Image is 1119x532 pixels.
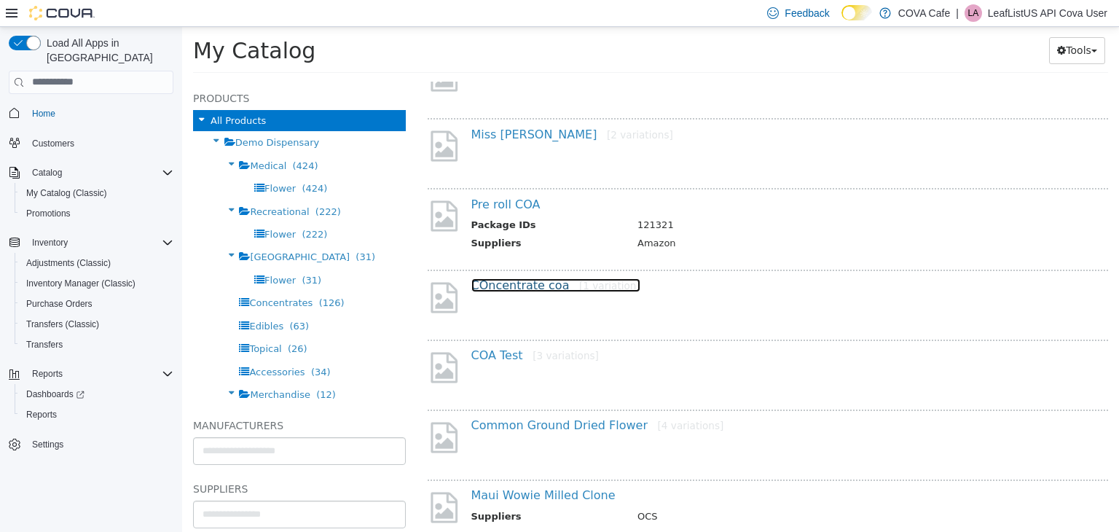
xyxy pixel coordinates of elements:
[841,5,872,20] input: Dark Mode
[26,208,71,219] span: Promotions
[119,202,145,213] span: (222)
[3,133,179,154] button: Customers
[898,4,950,22] p: COVA Cafe
[20,184,113,202] a: My Catalog (Classic)
[425,102,491,114] small: [2 variations]
[3,434,179,455] button: Settings
[867,10,923,37] button: Tools
[20,254,117,272] a: Adjustments (Classic)
[289,251,458,265] a: COncentrate coa[1 variation]
[11,11,133,36] span: My Catalog
[3,163,179,183] button: Catalog
[20,406,173,423] span: Reports
[289,191,445,209] th: Package IDs
[246,393,278,429] img: missing-image.png
[26,234,173,251] span: Inventory
[246,101,278,137] img: missing-image.png
[20,254,173,272] span: Adjustments (Classic)
[289,171,358,184] a: Pre roll COA
[26,318,99,330] span: Transfers (Classic)
[15,335,179,355] button: Transfers
[26,298,93,310] span: Purchase Orders
[20,316,105,333] a: Transfers (Classic)
[26,365,173,383] span: Reports
[133,179,159,190] span: (222)
[20,336,68,353] a: Transfers
[26,105,61,122] a: Home
[32,108,55,120] span: Home
[119,156,145,167] span: (424)
[15,203,179,224] button: Promotions
[965,4,982,22] div: LeafListUS API Cova User
[26,436,69,453] a: Settings
[350,323,417,335] small: [3 variations]
[26,339,63,351] span: Transfers
[11,390,224,407] h5: Manufacturers
[68,133,104,144] span: Medical
[32,138,74,149] span: Customers
[67,340,122,351] span: Accessories
[26,257,111,269] span: Adjustments (Classic)
[26,134,173,152] span: Customers
[246,171,278,207] img: missing-image.png
[119,248,139,259] span: (31)
[967,4,978,22] span: LA
[137,270,162,281] span: (126)
[289,482,445,501] th: Suppliers
[26,135,80,152] a: Customers
[15,314,179,335] button: Transfers (Classic)
[20,205,173,222] span: Promotions
[397,253,458,265] small: [1 variation]
[785,6,829,20] span: Feedback
[20,406,63,423] a: Reports
[15,273,179,294] button: Inventory Manager (Classic)
[20,205,76,222] a: Promotions
[20,316,173,333] span: Transfers (Classic)
[20,275,173,292] span: Inventory Manager (Classic)
[289,391,542,405] a: Common Ground Dried Flower[4 variations]
[26,435,173,453] span: Settings
[9,97,173,493] nav: Complex example
[476,393,542,404] small: [4 variations]
[444,191,911,209] td: 121321
[3,232,179,253] button: Inventory
[20,336,173,353] span: Transfers
[15,294,179,314] button: Purchase Orders
[32,368,63,380] span: Reports
[68,224,168,235] span: [GEOGRAPHIC_DATA]
[289,101,491,114] a: Miss [PERSON_NAME][2 variations]
[26,164,68,181] button: Catalog
[841,20,842,21] span: Dark Mode
[68,179,127,190] span: Recreational
[20,184,173,202] span: My Catalog (Classic)
[956,4,959,22] p: |
[26,365,68,383] button: Reports
[82,202,114,213] span: Flower
[246,463,278,498] img: missing-image.png
[26,104,173,122] span: Home
[20,386,90,403] a: Dashboards
[41,36,173,65] span: Load All Apps in [GEOGRAPHIC_DATA]
[26,388,85,400] span: Dashboards
[67,270,130,281] span: Concentrates
[26,234,74,251] button: Inventory
[32,237,68,249] span: Inventory
[3,364,179,384] button: Reports
[26,164,173,181] span: Catalog
[11,453,224,471] h5: Suppliers
[26,278,136,289] span: Inventory Manager (Classic)
[32,439,63,450] span: Settings
[20,295,173,313] span: Purchase Orders
[444,209,911,227] td: Amazon
[444,482,911,501] td: OCS
[28,88,84,99] span: All Products
[129,340,149,351] span: (34)
[67,294,101,305] span: Edibles
[15,183,179,203] button: My Catalog (Classic)
[111,133,136,144] span: (424)
[26,187,107,199] span: My Catalog (Classic)
[988,4,1107,22] p: LeafListUS API Cova User
[15,384,179,404] a: Dashboards
[20,386,173,403] span: Dashboards
[15,404,179,425] button: Reports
